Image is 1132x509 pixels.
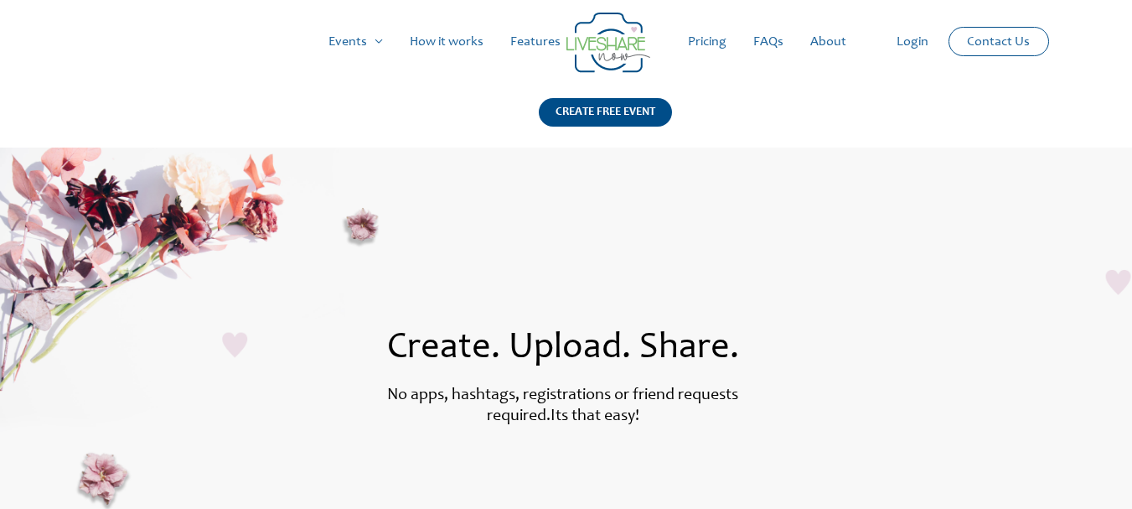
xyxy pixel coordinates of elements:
[387,387,738,425] label: No apps, hashtags, registrations or friend requests required.
[539,98,672,127] div: CREATE FREE EVENT
[797,15,860,69] a: About
[740,15,797,69] a: FAQs
[396,15,497,69] a: How it works
[539,98,672,148] a: CREATE FREE EVENT
[954,28,1043,55] a: Contact Us
[315,15,396,69] a: Events
[387,330,739,367] span: Create. Upload. Share.
[675,15,740,69] a: Pricing
[497,15,574,69] a: Features
[883,15,942,69] a: Login
[550,408,639,425] label: Its that easy!
[566,13,650,73] img: Group 14 | Live Photo Slideshow for Events | Create Free Events Album for Any Occasion
[29,15,1103,69] nav: Site Navigation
